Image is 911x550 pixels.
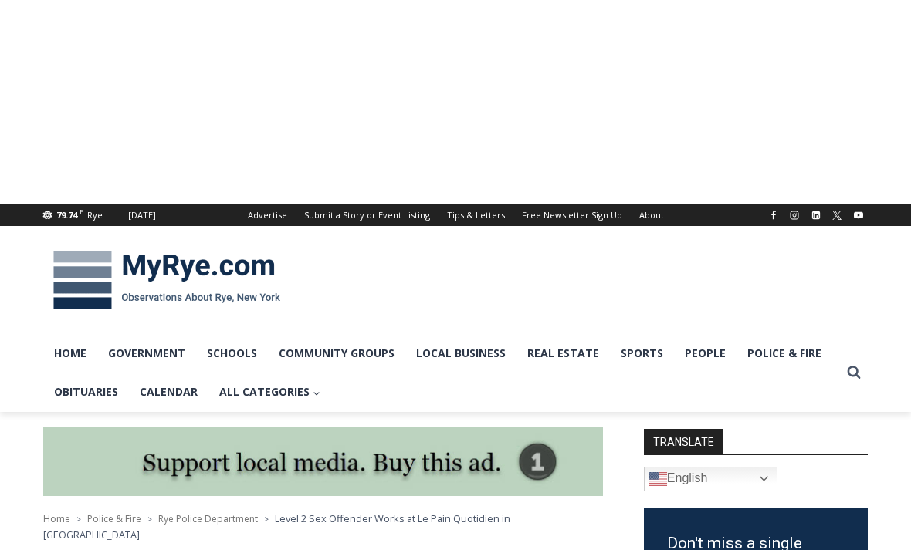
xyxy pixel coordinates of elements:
a: Real Estate [516,334,610,373]
a: Submit a Story or Event Listing [296,204,439,226]
div: [DATE] [128,208,156,222]
span: 79.74 [56,209,77,221]
img: MyRye.com [43,240,290,320]
a: Instagram [785,206,804,224]
button: View Search Form [840,359,868,386]
a: YouTube [849,206,868,224]
a: X [828,206,846,224]
a: Facebook [764,206,783,224]
a: About [631,204,672,226]
a: Advertise [239,204,296,226]
a: Home [43,334,97,373]
a: Free Newsletter Sign Up [513,204,631,226]
span: All Categories [219,383,320,400]
nav: Secondary Navigation [239,204,672,226]
a: English [644,467,777,491]
img: en [649,470,667,488]
nav: Breadcrumbs [43,511,603,542]
a: Tips & Letters [439,204,513,226]
a: Sports [610,334,674,373]
span: > [76,514,81,525]
span: > [264,514,269,525]
span: F [80,207,83,215]
span: Level 2 Sex Offender Works at Le Pain Quotidien in [GEOGRAPHIC_DATA] [43,511,510,541]
a: Police & Fire [737,334,832,373]
a: Home [43,512,70,525]
strong: TRANSLATE [644,429,723,454]
a: People [674,334,737,373]
a: Obituaries [43,373,129,411]
span: > [147,514,152,525]
a: Government [97,334,196,373]
a: All Categories [208,373,331,411]
a: Linkedin [807,206,825,224]
a: Police & Fire [87,512,141,525]
a: Schools [196,334,268,373]
div: Rye [87,208,103,222]
nav: Primary Navigation [43,334,840,412]
a: Community Groups [268,334,405,373]
a: Calendar [129,373,208,411]
a: Local Business [405,334,516,373]
a: Rye Police Department [158,512,258,525]
img: support local media, buy this ad [43,427,603,497]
